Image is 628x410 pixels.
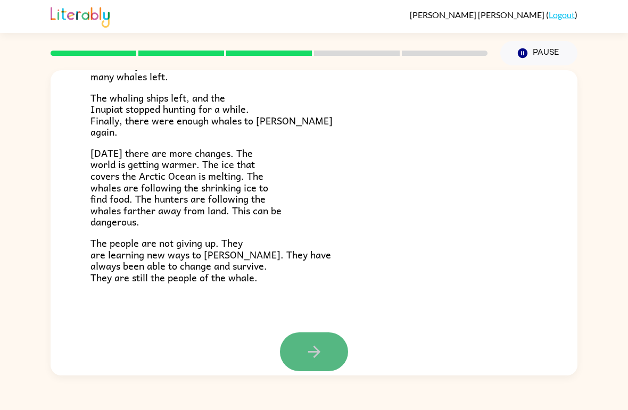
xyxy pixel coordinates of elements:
a: Logout [549,10,575,20]
span: The people are not giving up. They are learning new ways to [PERSON_NAME]. They have always been ... [90,235,331,285]
img: Literably [51,4,110,28]
span: [DATE] there are more changes. The world is getting warmer. The ice that covers the Arctic Ocean ... [90,145,282,230]
span: The whaling ships left, and the Inupiat stopped hunting for a while. Finally, there were enough w... [90,90,333,140]
button: Pause [500,41,577,65]
span: [PERSON_NAME] [PERSON_NAME] [410,10,546,20]
div: ( ) [410,10,577,20]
